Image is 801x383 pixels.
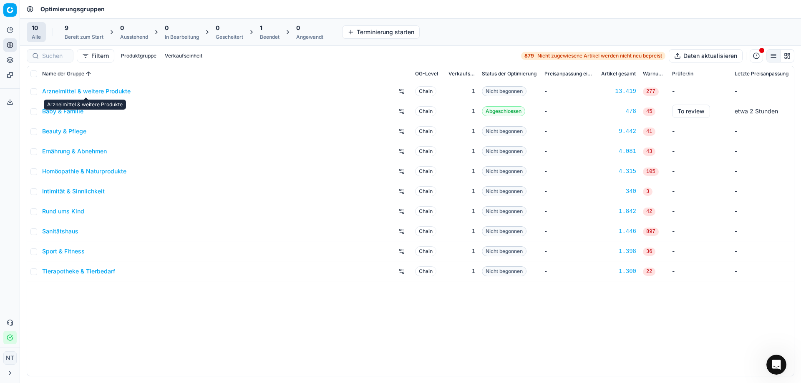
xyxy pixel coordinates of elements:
td: - [541,261,598,281]
td: - [541,221,598,241]
span: Verkaufseinheit [448,70,475,77]
td: - [731,81,794,101]
button: Terminierung starten [342,25,420,39]
a: 1.842 [601,207,636,215]
span: Warnungen [643,70,665,77]
span: 277 [643,88,659,96]
td: - [541,201,598,221]
img: Profile image for Dmitriy [17,43,30,56]
a: Rund ums Kind [42,207,84,215]
div: Schließen [146,3,161,18]
span: [PERSON_NAME] [37,46,82,53]
td: - [669,81,731,101]
a: 1.300 [601,267,636,275]
div: 1 [448,167,475,175]
span: sleeping reaction [63,272,83,292]
a: Homöopathie & Naturprodukte [42,167,126,175]
div: 1.446 [601,227,636,235]
span: 22 [643,268,655,276]
span: Nicht begonnen [482,246,526,256]
span: Nicht begonnen [482,86,526,96]
div: In Bearbeitung [165,34,199,40]
span: 💜 [44,274,60,290]
iframe: Intercom live chat [766,355,786,375]
div: 1 [448,127,475,135]
span: 🎉 [106,274,123,290]
td: - [541,101,598,121]
span: Status der Optimierung [482,70,537,77]
img: Profile image for Dmitriy [24,5,37,18]
td: - [731,261,794,281]
td: - [731,141,794,161]
h1: [PERSON_NAME] [40,4,95,10]
span: Preisanpassung einplanen [544,70,594,77]
span: Chain [415,146,436,156]
a: Ernährung & Abnehmen [42,147,107,155]
div: 4.081 [601,147,636,155]
div: 1 [448,147,475,155]
div: Gescheitert [216,34,243,40]
nav: breadcrumb [40,5,105,13]
button: Produktgruppe [118,51,160,61]
a: 4.315 [601,167,636,175]
td: - [731,161,794,181]
a: 478 [601,107,636,115]
button: Daten aktualisieren [669,49,743,63]
button: To review [672,105,710,118]
td: - [541,81,598,101]
td: - [669,181,731,201]
span: purple heart reaction [42,272,63,292]
td: - [669,121,731,141]
span: Letzte Preisanpassung [735,70,788,77]
span: etwa 2 Stunden [735,108,778,115]
td: - [541,161,598,181]
a: Tierapotheke & Tierbedarf [42,267,115,275]
div: 340 [601,187,636,195]
span: Name der Gruppe [42,70,84,77]
div: Hi [PERSON_NAME], [17,63,150,71]
a: 9.442 [601,127,636,135]
span: 10 [32,24,38,32]
span: Prüfer/in [672,70,693,77]
span: Nicht begonnen [482,266,526,276]
div: 1 [448,267,475,275]
div: Beendet [260,34,280,40]
div: 1 [448,107,475,115]
div: Arzneimittel & weitere Produkte [44,100,126,110]
span: von Competera [82,46,124,53]
span: 9 [65,24,68,32]
a: 13.419 [601,87,636,95]
a: Arzneimittel & weitere Produkte [42,87,131,95]
a: 879Nicht zugewiesene Artikel werden nicht neu bepreist [521,52,665,60]
span: 1 [260,24,262,32]
div: Alle [32,34,41,40]
span: 😴 [63,274,84,290]
td: - [541,121,598,141]
span: Nicht begonnen [482,186,526,196]
td: - [731,201,794,221]
input: Suchen [42,52,68,60]
td: - [669,161,731,181]
div: 1 [448,207,475,215]
span: Nicht begonnen [482,126,526,136]
span: Chain [415,246,436,256]
span: 👎 [86,274,102,290]
span: NT [4,352,16,364]
a: Baby & Familie [42,107,83,115]
span: tada reaction [104,272,125,292]
div: 1 [448,87,475,95]
button: Filtern [77,49,114,63]
td: - [669,201,731,221]
span: Chain [415,186,436,196]
p: Vor 1T aktiv [40,10,73,19]
span: 0 [296,24,300,32]
div: 1.398 [601,247,636,255]
a: Beauty & Pflege [42,127,86,135]
span: Nicht begonnen [482,206,526,216]
div: This release helps to make product relationships smarter. Say hello to , which lets you build pro... [17,75,150,133]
